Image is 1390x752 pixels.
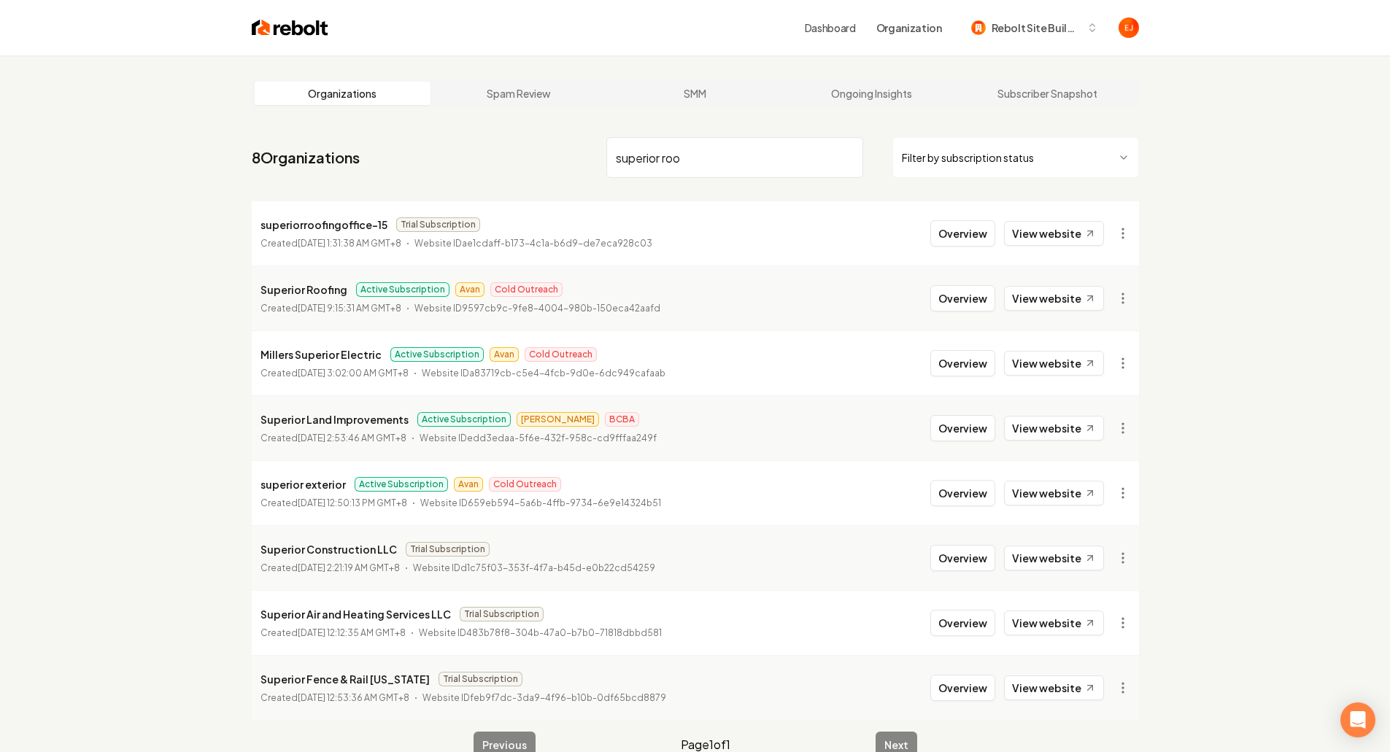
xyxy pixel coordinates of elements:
[1004,675,1104,700] a: View website
[525,347,597,362] span: Cold Outreach
[260,431,406,446] p: Created
[1004,610,1104,635] a: View website
[1119,18,1139,38] button: Open user button
[930,415,995,441] button: Overview
[607,82,784,105] a: SMM
[298,368,409,379] time: [DATE] 3:02:00 AM GMT+8
[413,561,655,575] p: Website ID d1c75f03-353f-4f7a-b45d-e0b22cd54259
[454,477,483,492] span: Avan
[298,497,407,508] time: [DATE] 12:50:13 PM GMT+8
[298,562,400,573] time: [DATE] 2:21:19 AM GMT+8
[1004,221,1104,246] a: View website
[260,670,430,688] p: Superior Fence & Rail [US_STATE]
[430,82,607,105] a: Spam Review
[260,476,346,493] p: superior exterior
[930,610,995,636] button: Overview
[260,411,409,428] p: Superior Land Improvements
[960,82,1136,105] a: Subscriber Snapshot
[1004,351,1104,376] a: View website
[260,540,397,558] p: Superior Construction LLC
[1119,18,1139,38] img: Eduard Joers
[390,347,484,362] span: Active Subscription
[298,433,406,443] time: [DATE] 2:53:46 AM GMT+8
[517,412,599,427] span: [PERSON_NAME]
[260,605,451,623] p: Superior Air and Heating Services LLC
[930,220,995,247] button: Overview
[930,480,995,506] button: Overview
[298,238,401,249] time: [DATE] 1:31:38 AM GMT+8
[419,626,662,640] p: Website ID 483b78f8-304b-47a0-b7b0-71818dbbd581
[439,672,522,686] span: Trial Subscription
[356,282,449,297] span: Active Subscription
[255,82,431,105] a: Organizations
[414,236,652,251] p: Website ID ae1cdaff-b173-4c1a-b6d9-de7eca928c03
[422,366,665,381] p: Website ID a83719cb-c5e4-4fcb-9d0e-6dc949cafaab
[1004,546,1104,570] a: View website
[1340,702,1375,737] div: Open Intercom Messenger
[1004,416,1104,441] a: View website
[1004,481,1104,505] a: View website
[298,303,401,314] time: [DATE] 9:15:31 AM GMT+8
[606,137,863,178] input: Search by name or ID
[930,350,995,376] button: Overview
[490,282,563,297] span: Cold Outreach
[489,477,561,492] span: Cold Outreach
[992,20,1081,36] span: Rebolt Site Builder
[605,412,639,427] span: BCBA
[260,561,400,575] p: Created
[414,301,660,316] p: Website ID 9597cb9c-9fe8-4004-980b-150eca42aafd
[260,366,409,381] p: Created
[260,301,401,316] p: Created
[406,542,490,557] span: Trial Subscription
[252,147,360,168] a: 8Organizations
[490,347,519,362] span: Avan
[455,282,484,297] span: Avan
[260,236,401,251] p: Created
[260,496,407,511] p: Created
[260,216,387,233] p: superiorroofingoffice-15
[930,285,995,311] button: Overview
[422,691,666,705] p: Website ID feb9f7dc-3da9-4f96-b10b-0df65bcd8879
[868,15,951,41] button: Organization
[355,477,448,492] span: Active Subscription
[805,20,856,35] a: Dashboard
[420,496,661,511] p: Website ID 659eb594-5a6b-4ffb-9734-6e9e14324b51
[417,412,511,427] span: Active Subscription
[783,82,960,105] a: Ongoing Insights
[420,431,657,446] p: Website ID edd3edaa-5f6e-432f-958c-cd9fffaa249f
[252,18,328,38] img: Rebolt Logo
[260,626,406,640] p: Created
[1004,286,1104,311] a: View website
[930,675,995,701] button: Overview
[971,20,986,35] img: Rebolt Site Builder
[460,607,544,621] span: Trial Subscription
[298,692,409,703] time: [DATE] 12:53:36 AM GMT+8
[260,346,382,363] p: Millers Superior Electric
[396,217,480,232] span: Trial Subscription
[298,627,406,638] time: [DATE] 12:12:35 AM GMT+8
[260,281,347,298] p: Superior Roofing
[260,691,409,705] p: Created
[930,545,995,571] button: Overview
